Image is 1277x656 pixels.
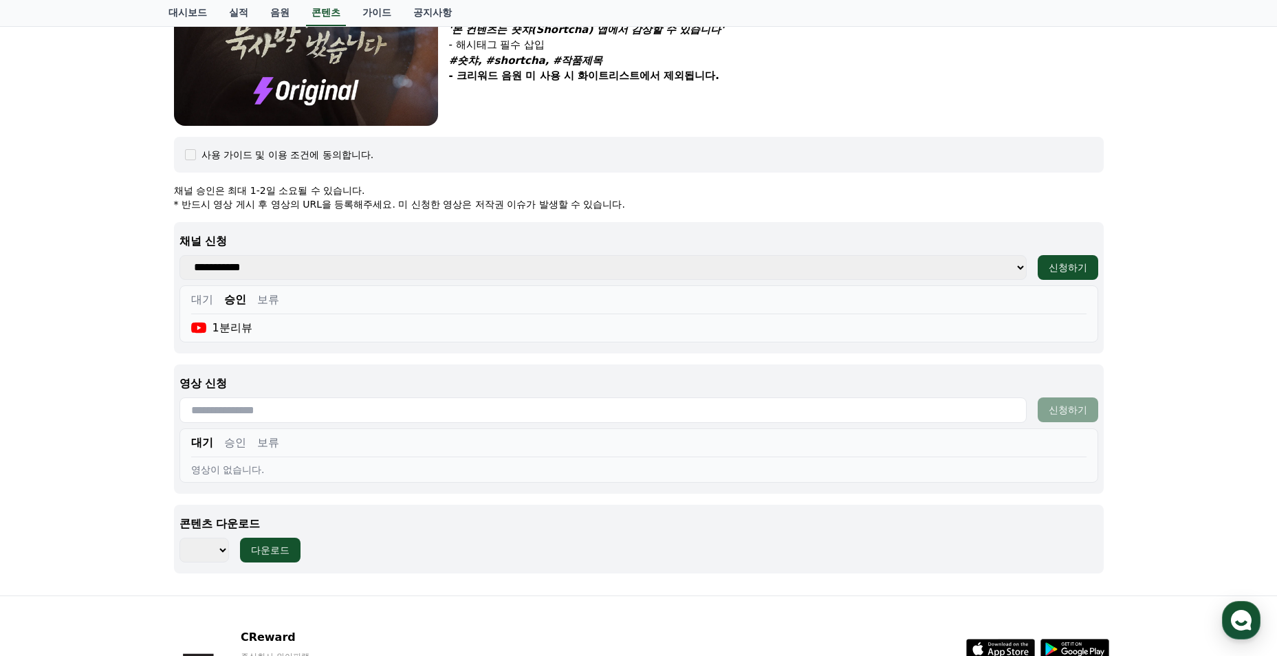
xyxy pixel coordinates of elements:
[449,54,603,67] em: #숏챠, #shortcha, #작품제목
[1038,255,1098,280] button: 신청하기
[224,292,246,308] button: 승인
[191,320,252,336] div: 1분리뷰
[177,436,264,470] a: 설정
[449,37,1104,53] p: - 해시태그 필수 삽입
[43,457,52,468] span: 홈
[241,629,408,646] p: CReward
[240,538,301,562] button: 다운로드
[257,292,279,308] button: 보류
[224,435,246,451] button: 승인
[174,184,1104,197] p: 채널 승인은 최대 1-2일 소요될 수 있습니다.
[449,23,724,36] em: '본 컨텐츠는 숏챠(Shortcha) 앱에서 감상할 수 있습니다'
[449,69,719,82] strong: - 크리워드 음원 미 사용 시 화이트리스트에서 제외됩니다.
[191,463,1087,477] div: 영상이 없습니다.
[179,375,1098,392] p: 영상 신청
[191,292,213,308] button: 대기
[191,435,213,451] button: 대기
[212,457,229,468] span: 설정
[4,436,91,470] a: 홈
[1049,403,1087,417] div: 신청하기
[179,233,1098,250] p: 채널 신청
[174,197,1104,211] p: * 반드시 영상 게시 후 영상의 URL을 등록해주세요. 미 신청한 영상은 저작권 이슈가 발생할 수 있습니다.
[201,148,374,162] div: 사용 가이드 및 이용 조건에 동의합니다.
[91,436,177,470] a: 대화
[179,516,1098,532] p: 콘텐츠 다운로드
[126,457,142,468] span: 대화
[1049,261,1087,274] div: 신청하기
[1038,397,1098,422] button: 신청하기
[257,435,279,451] button: 보류
[251,543,290,557] div: 다운로드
